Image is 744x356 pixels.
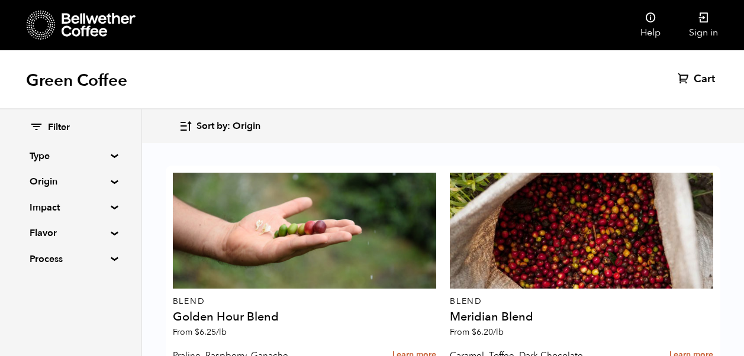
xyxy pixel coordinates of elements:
summary: Flavor [30,226,111,240]
h4: Meridian Blend [450,311,713,323]
bdi: 6.25 [195,326,227,338]
summary: Process [30,252,111,266]
h4: Golden Hour Blend [173,311,436,323]
p: Blend [450,297,713,306]
summary: Type [30,149,111,163]
summary: Origin [30,174,111,189]
span: From [173,326,227,338]
summary: Impact [30,200,111,215]
span: Cart [694,72,715,86]
span: Filter [48,121,70,134]
p: Blend [173,297,436,306]
span: /lb [216,326,227,338]
bdi: 6.20 [472,326,504,338]
h1: Green Coffee [26,70,127,91]
span: $ [195,326,199,338]
a: Cart [678,72,718,86]
span: /lb [493,326,504,338]
button: Sort by: Origin [179,112,260,140]
span: $ [472,326,476,338]
span: From [450,326,504,338]
span: Sort by: Origin [197,120,260,133]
